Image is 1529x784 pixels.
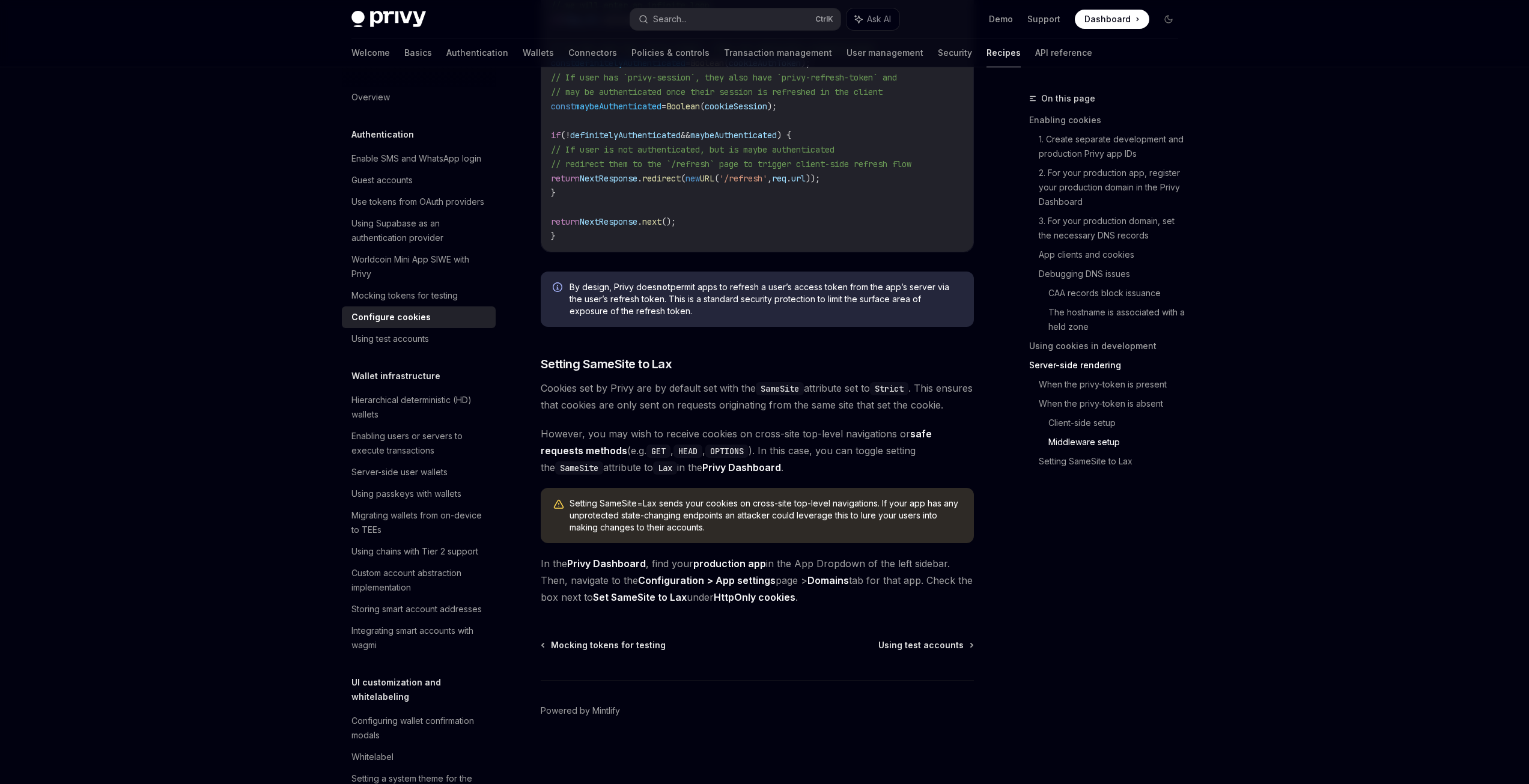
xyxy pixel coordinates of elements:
[847,8,899,30] button: Ask AI
[342,285,496,306] a: Mocking tokens for testing
[637,216,642,227] span: .
[580,216,637,227] span: NextResponse
[351,332,429,346] div: Using test accounts
[631,38,710,67] a: Policies & controls
[1159,10,1178,29] button: Toggle dark mode
[642,173,681,184] span: redirect
[593,591,687,603] strong: Set SameSite to Lax
[847,38,923,67] a: User management
[681,130,690,141] span: &&
[1075,10,1149,29] a: Dashboard
[351,393,488,422] div: Hierarchical deterministic (HD) wallets
[570,497,962,533] span: Setting SameSite=Lax sends your cookies on cross-site top-level navigations. If your app has any ...
[342,598,496,620] a: Storing smart account addresses
[690,130,777,141] span: maybeAuthenticated
[351,127,414,142] h5: Authentication
[542,639,666,651] a: Mocking tokens for testing
[555,461,603,475] code: SameSite
[791,173,806,184] span: url
[986,38,1021,67] a: Recipes
[767,173,772,184] span: ,
[867,13,891,25] span: Ask AI
[1029,336,1188,356] a: Using cookies in development
[702,461,781,474] a: Privy Dashboard
[351,151,481,166] div: Enable SMS and WhatsApp login
[938,38,972,67] a: Security
[646,445,670,458] code: GET
[342,483,496,505] a: Using passkeys with wallets
[1039,452,1188,471] a: Setting SameSite to Lax
[561,130,565,141] span: (
[666,101,700,112] span: Boolean
[878,639,964,651] span: Using test accounts
[342,461,496,483] a: Server-side user wallets
[657,282,670,292] strong: not
[772,173,786,184] span: req
[702,461,781,473] strong: Privy Dashboard
[1041,91,1095,106] span: On this page
[342,249,496,285] a: Worldcoin Mini App SIWE with Privy
[351,508,488,537] div: Migrating wallets from on-device to TEEs
[351,544,478,559] div: Using chains with Tier 2 support
[541,356,672,372] span: Setting SameSite to Lax
[342,710,496,746] a: Configuring wallet confirmation modals
[1039,211,1188,245] a: 3. For your production domain, set the necessary DNS records
[351,714,488,743] div: Configuring wallet confirmation modals
[551,231,556,242] span: }
[523,38,554,67] a: Wallets
[700,101,705,112] span: (
[1048,284,1188,303] a: CAA records block issuance
[1039,394,1188,413] a: When the privy-token is absent
[351,624,488,652] div: Integrating smart accounts with wagmi
[351,310,431,324] div: Configure cookies
[700,173,714,184] span: URL
[567,558,646,570] strong: Privy Dashboard
[351,173,413,187] div: Guest accounts
[551,159,911,169] span: // redirect them to the `/refresh` page to trigger client-side refresh flow
[807,574,849,586] strong: Domains
[342,425,496,461] a: Enabling users or servers to execute transactions
[351,288,458,303] div: Mocking tokens for testing
[567,558,646,570] a: Privy Dashboard
[342,746,496,768] a: Whitelabel
[570,130,681,141] span: definitelyAuthenticated
[806,173,820,184] span: ));
[661,216,676,227] span: ();
[553,282,565,294] svg: Info
[541,705,620,717] a: Powered by Mintlify
[342,328,496,350] a: Using test accounts
[815,14,833,24] span: Ctrl K
[551,187,556,198] span: }
[541,425,974,476] span: However, you may wish to receive cookies on cross-site top-level navigations or (e.g. , , ). In t...
[575,101,661,112] span: maybeAuthenticated
[351,675,496,704] h5: UI customization and whitelabeling
[551,130,561,141] span: if
[351,750,394,764] div: Whitelabel
[446,38,508,67] a: Authentication
[1039,130,1188,163] a: 1. Create separate development and production Privy app IDs
[342,213,496,249] a: Using Supabase as an authentication provider
[681,173,685,184] span: (
[351,11,426,28] img: dark logo
[351,487,461,501] div: Using passkeys with wallets
[653,12,687,26] div: Search...
[724,38,832,67] a: Transaction management
[1039,264,1188,284] a: Debugging DNS issues
[661,101,666,112] span: =
[351,566,488,595] div: Custom account abstraction implementation
[714,591,795,603] strong: HttpOnly cookies
[342,620,496,656] a: Integrating smart accounts with wagmi
[404,38,432,67] a: Basics
[553,499,565,511] svg: Warning
[342,541,496,562] a: Using chains with Tier 2 support
[1029,111,1188,130] a: Enabling cookies
[989,13,1013,25] a: Demo
[568,38,617,67] a: Connectors
[719,173,767,184] span: '/refresh'
[878,639,973,651] a: Using test accounts
[642,216,661,227] span: next
[541,380,974,413] span: Cookies set by Privy are by default set with the attribute set to . This ensures that cookies are...
[1027,13,1060,25] a: Support
[551,173,580,184] span: return
[1084,13,1131,25] span: Dashboard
